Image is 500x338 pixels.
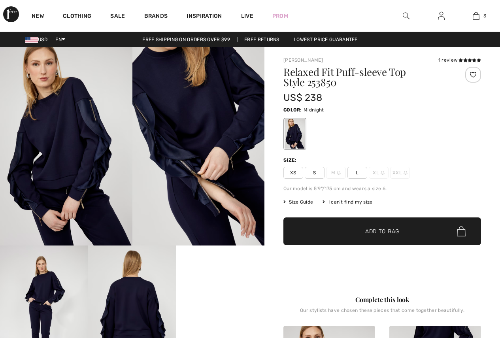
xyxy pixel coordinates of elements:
[404,171,408,175] img: ring-m.svg
[483,12,486,19] span: 3
[136,37,236,42] a: Free shipping on orders over $99
[305,167,325,179] span: S
[63,13,91,21] a: Clothing
[283,308,481,319] div: Our stylists have chosen these pieces that come together beautifully.
[369,167,389,179] span: XL
[438,57,481,64] div: 1 review
[390,167,410,179] span: XXL
[110,13,125,21] a: Sale
[241,12,253,20] a: Live
[25,37,51,42] span: USD
[323,198,372,206] div: I can't find my size
[365,227,399,236] span: Add to Bag
[238,37,286,42] a: Free Returns
[459,11,493,21] a: 3
[3,6,19,22] img: 1ère Avenue
[283,157,298,164] div: Size:
[283,67,448,87] h1: Relaxed Fit Puff-sleeve Top Style 253850
[283,167,303,179] span: XS
[304,107,324,113] span: Midnight
[287,37,364,42] a: Lowest Price Guarantee
[403,11,409,21] img: search the website
[283,57,323,63] a: [PERSON_NAME]
[381,171,385,175] img: ring-m.svg
[432,11,451,21] a: Sign In
[326,167,346,179] span: M
[187,13,222,21] span: Inspiration
[457,226,466,236] img: Bag.svg
[25,37,38,43] img: US Dollar
[55,37,65,42] span: EN
[32,13,44,21] a: New
[337,171,341,175] img: ring-m.svg
[283,185,481,192] div: Our model is 5'9"/175 cm and wears a size 6.
[347,167,367,179] span: L
[285,119,305,149] div: Midnight
[473,11,479,21] img: My Bag
[176,245,264,290] video: Your browser does not support the video tag.
[283,198,313,206] span: Size Guide
[132,47,265,245] img: Relaxed Fit Puff-Sleeve Top Style 253850. 2
[144,13,168,21] a: Brands
[272,12,288,20] a: Prom
[438,11,445,21] img: My Info
[283,217,481,245] button: Add to Bag
[283,295,481,304] div: Complete this look
[283,107,302,113] span: Color:
[283,92,322,103] span: US$ 238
